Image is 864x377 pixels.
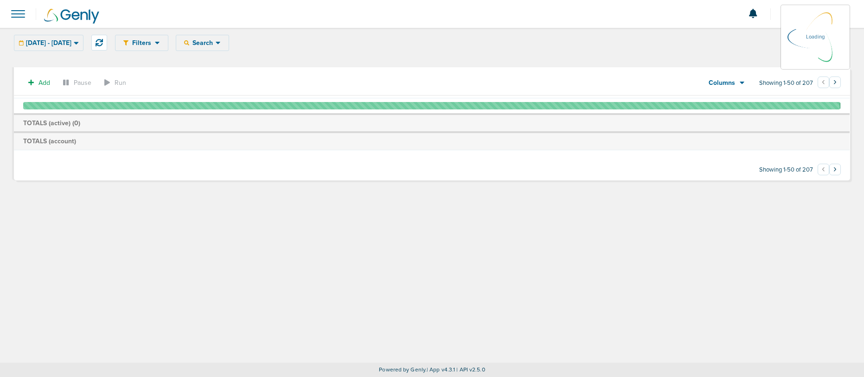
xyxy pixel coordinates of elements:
[44,9,99,24] img: Genly
[456,366,485,373] span: | API v2.5.0
[74,119,78,127] span: 0
[829,164,841,175] button: Go to next page
[759,166,813,174] span: Showing 1-50 of 207
[806,32,825,43] p: Loading
[818,165,841,176] ul: Pagination
[14,132,850,150] td: TOTALS (account)
[818,78,841,89] ul: Pagination
[759,79,813,87] span: Showing 1-50 of 207
[38,79,50,87] span: Add
[427,366,455,373] span: | App v4.3.1
[829,77,841,88] button: Go to next page
[14,114,850,133] td: TOTALS (active) ( )
[23,76,55,89] button: Add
